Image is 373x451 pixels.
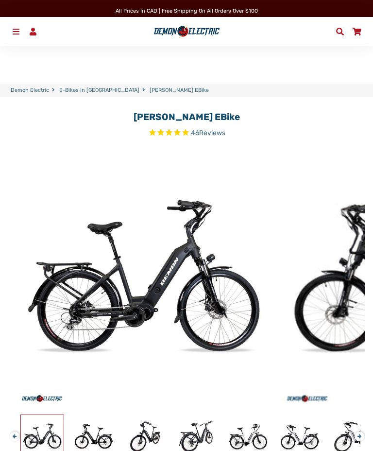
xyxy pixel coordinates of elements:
[134,111,240,122] a: [PERSON_NAME] eBike
[355,427,360,438] button: Next
[16,149,273,407] img: Tronio Commuter eBike - Demon Electric
[199,129,225,137] span: Reviews
[150,87,209,95] span: [PERSON_NAME] eBike
[10,427,16,438] button: Previous
[116,8,258,14] span: All Prices in CAD | Free shipping on all orders over $100
[152,25,221,38] img: Demon Electric logo
[16,128,357,139] span: Rated 4.6 out of 5 stars 46 reviews
[59,87,139,95] a: E-Bikes in [GEOGRAPHIC_DATA]
[191,129,225,137] span: 46 reviews
[11,87,49,95] a: Demon Electric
